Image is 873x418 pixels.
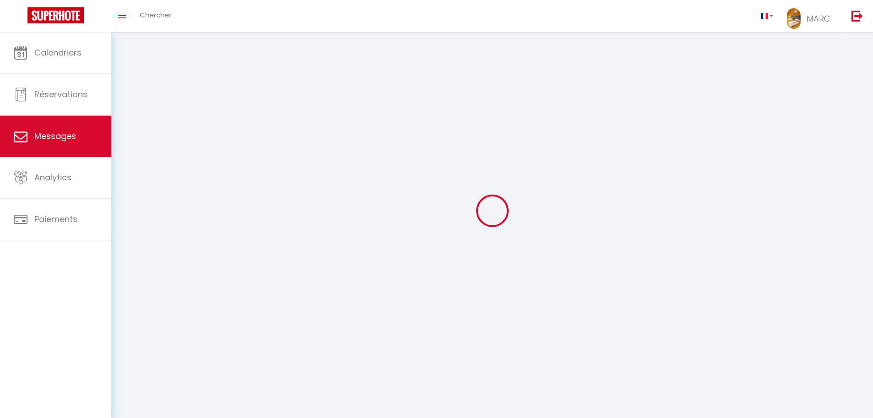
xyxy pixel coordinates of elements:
span: Réservations [34,89,88,100]
img: ... [787,8,801,29]
span: MARC [807,13,830,24]
span: Messages [34,130,76,142]
span: Chercher [140,10,171,20]
img: logout [851,10,863,22]
span: Calendriers [34,47,82,58]
span: Analytics [34,172,71,183]
span: Paiements [34,213,77,225]
img: Super Booking [27,7,84,23]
